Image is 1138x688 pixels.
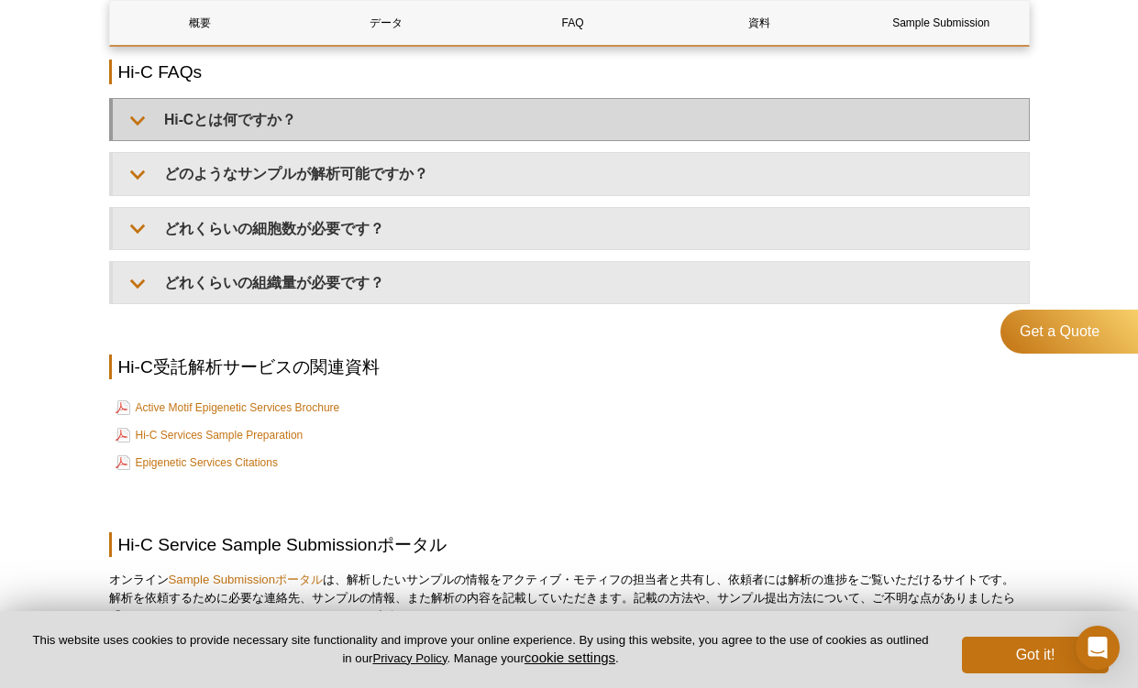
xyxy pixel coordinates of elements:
a: Privacy Policy [372,651,447,665]
h2: Hi-C FAQs [109,60,1030,84]
a: FAQ [482,1,663,45]
a: Sample Submissionポータル [169,573,324,586]
summary: どれくらいの細胞数が必要です？ [113,208,1029,249]
a: Epigenetic Services Citations [116,452,278,474]
a: Get a Quote [1000,310,1138,354]
a: Active Motif Epigenetic Services Brochure [116,397,340,419]
summary: どのようなサンプルが解析可能ですか？ [113,153,1029,194]
h2: Hi-C Service Sample Submissionポータル [109,532,1030,557]
a: Hi-C Services Sample Preparation [116,424,304,446]
summary: どれくらいの組織量が必要です？ [113,262,1029,303]
a: 概要 [110,1,291,45]
p: This website uses cookies to provide necessary site functionality and improve your online experie... [29,632,932,667]
button: cookie settings [525,650,615,665]
a: [EMAIL_ADDRESS][DOMAIN_NAME] [121,609,326,623]
summary: Hi-Cとは何ですか？ [113,99,1029,140]
a: Sample Submission [855,1,1027,45]
p: オンライン は、解析したいサンプルの情報をアクティブ・モティフの担当者と共有し、依頼者には解析の進捗をご覧いただけるサイトです。 解析を依頼するために必要な連絡先、サンプルの情報、また解析の内容... [109,571,1030,626]
div: Open Intercom Messenger [1076,626,1120,670]
a: データ [296,1,477,45]
button: Got it! [962,637,1109,673]
h2: Hi-C受託解析サービスの関連資料 [109,355,1030,379]
a: 資料 [668,1,849,45]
